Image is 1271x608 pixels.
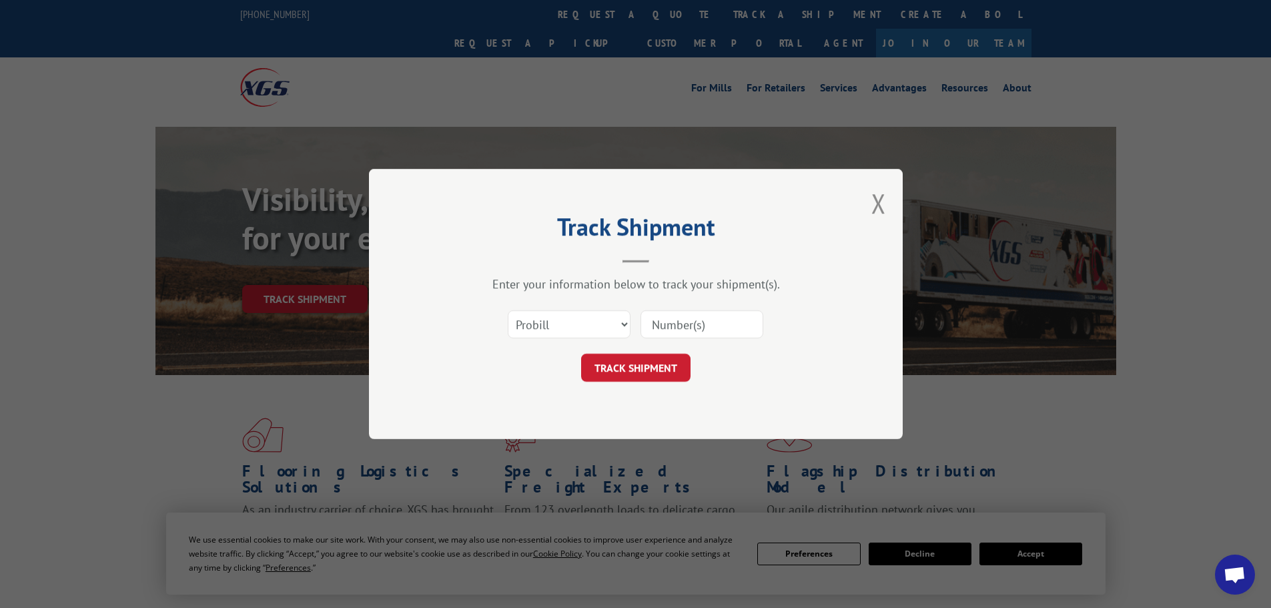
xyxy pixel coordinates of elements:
div: Open chat [1215,555,1255,595]
div: Enter your information below to track your shipment(s). [436,276,836,292]
h2: Track Shipment [436,218,836,243]
button: TRACK SHIPMENT [581,354,691,382]
button: Close modal [871,186,886,221]
input: Number(s) [641,310,763,338]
